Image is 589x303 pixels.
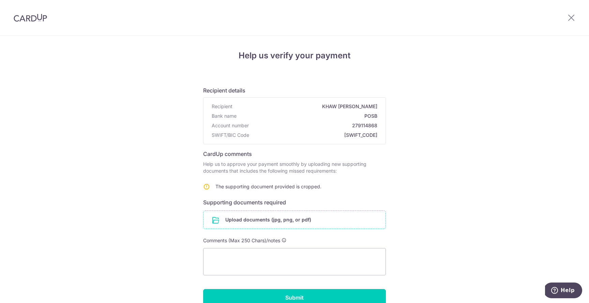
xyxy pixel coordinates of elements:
h4: Help us verify your payment [203,49,386,62]
h6: Supporting documents required [203,198,386,206]
h6: Recipient details [203,86,386,95]
span: Account number [212,122,249,129]
span: Bank name [212,113,237,119]
h6: CardUp comments [203,150,386,158]
img: CardUp [14,14,47,22]
span: Comments (Max 250 Chars)/notes [203,237,280,243]
span: The supporting document provided is cropped. [215,184,321,189]
p: Help us to approve your payment smoothly by uploading new supporting documents that includes the ... [203,161,386,174]
span: 279114868 [252,122,377,129]
span: KHAW [PERSON_NAME] [235,103,377,110]
div: Upload documents (jpg, png, or pdf) [203,211,386,229]
span: POSB [239,113,377,119]
iframe: Opens a widget where you can find more information [545,283,582,300]
span: [SWIFT_CODE] [252,132,377,139]
span: Recipient [212,103,232,110]
span: SWIFT/BIC Code [212,132,249,139]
